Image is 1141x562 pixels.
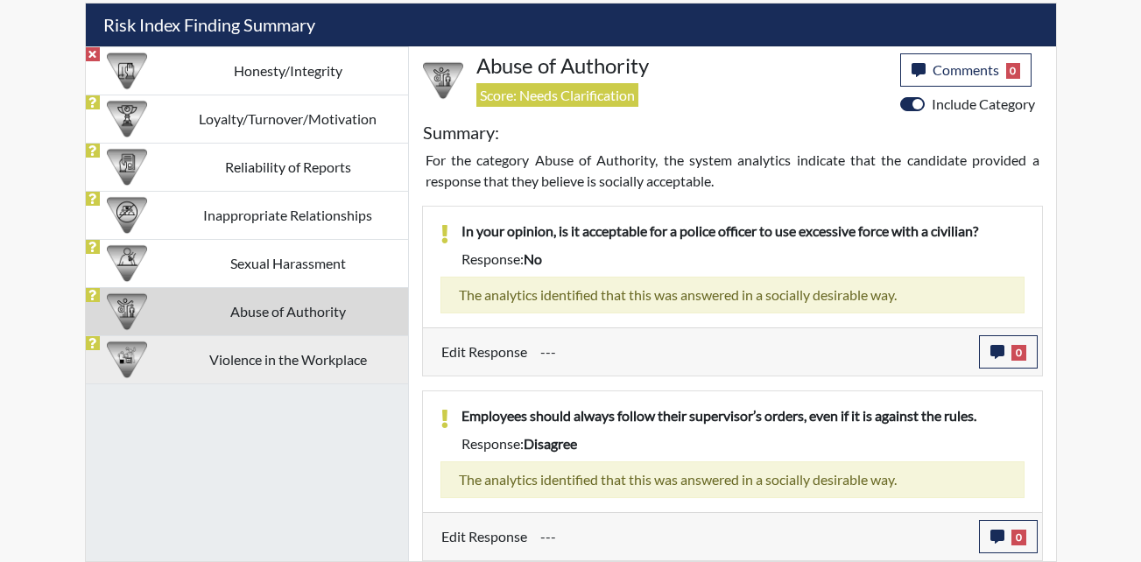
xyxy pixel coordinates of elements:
[979,520,1038,553] button: 0
[933,61,999,78] span: Comments
[440,277,1025,313] div: The analytics identified that this was answered in a socially desirable way.
[524,250,542,267] span: no
[476,53,887,79] h4: Abuse of Authority
[107,99,147,139] img: CATEGORY%20ICON-17.40ef8247.png
[979,335,1038,369] button: 0
[168,95,408,143] td: Loyalty/Turnover/Motivation
[900,53,1032,87] button: Comments0
[476,83,638,107] span: Score: Needs Clarification
[524,435,577,452] span: disagree
[1006,63,1021,79] span: 0
[527,520,979,553] div: Update the test taker's response, the change might impact the score
[423,122,499,143] h5: Summary:
[1011,530,1026,545] span: 0
[168,143,408,191] td: Reliability of Reports
[168,239,408,287] td: Sexual Harassment
[168,335,408,383] td: Violence in the Workplace
[107,340,147,380] img: CATEGORY%20ICON-26.eccbb84f.png
[441,335,527,369] label: Edit Response
[168,287,408,335] td: Abuse of Authority
[440,461,1025,498] div: The analytics identified that this was answered in a socially desirable way.
[107,195,147,235] img: CATEGORY%20ICON-14.139f8ef7.png
[448,433,1038,454] div: Response:
[107,51,147,91] img: CATEGORY%20ICON-11.a5f294f4.png
[461,221,1025,242] p: In your opinion, is it acceptable for a police officer to use excessive force with a civilian?
[1011,345,1026,361] span: 0
[441,520,527,553] label: Edit Response
[86,4,1056,46] h5: Risk Index Finding Summary
[107,147,147,187] img: CATEGORY%20ICON-20.4a32fe39.png
[932,94,1035,115] label: Include Category
[527,335,979,369] div: Update the test taker's response, the change might impact the score
[423,60,463,101] img: CATEGORY%20ICON-01.94e51fac.png
[168,191,408,239] td: Inappropriate Relationships
[107,292,147,332] img: CATEGORY%20ICON-01.94e51fac.png
[448,249,1038,270] div: Response:
[168,46,408,95] td: Honesty/Integrity
[426,150,1039,192] p: For the category Abuse of Authority, the system analytics indicate that the candidate provided a ...
[461,405,1025,426] p: Employees should always follow their supervisor’s orders, even if it is against the rules.
[107,243,147,284] img: CATEGORY%20ICON-23.dd685920.png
